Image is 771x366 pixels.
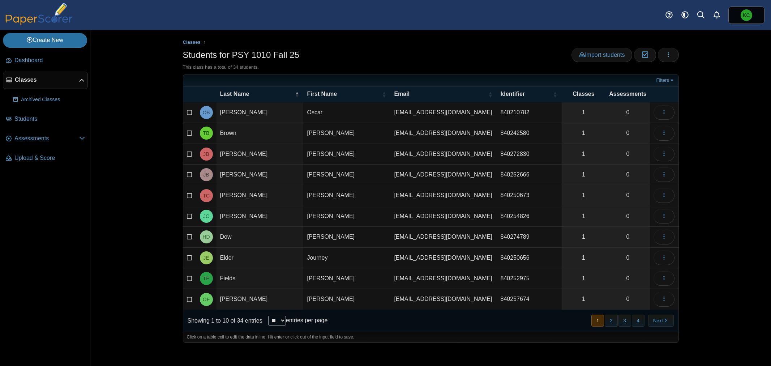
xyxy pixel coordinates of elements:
[203,214,209,219] span: Jahari Clemons
[632,315,644,327] button: 4
[488,86,492,102] span: Email : Activate to sort
[303,206,390,227] td: [PERSON_NAME]
[3,20,75,26] a: PaperScorer
[605,144,650,164] a: 0
[497,144,561,165] td: 840272830
[183,332,678,342] div: Click on a table cell to edit the data inline. Hit enter or click out of the input field to save.
[497,123,561,144] td: 840242580
[605,165,650,185] a: 0
[203,255,209,260] span: Journey Elder
[217,165,304,185] td: [PERSON_NAME]
[390,102,497,123] td: [EMAIL_ADDRESS][DOMAIN_NAME]
[605,227,650,247] a: 0
[217,248,304,268] td: Elder
[728,7,764,24] a: Kelly Charlton
[500,91,525,97] span: Identifier
[303,289,390,310] td: [PERSON_NAME]
[217,144,304,165] td: [PERSON_NAME]
[286,317,328,323] label: entries per page
[390,185,497,206] td: [EMAIL_ADDRESS][DOMAIN_NAME]
[183,310,262,332] div: Showing 1 to 10 of 34 entries
[203,131,210,136] span: Tavarus Brown
[220,91,249,97] span: Last Name
[605,102,650,123] a: 0
[203,276,209,281] span: Tyson Fields
[390,227,497,247] td: [EMAIL_ADDRESS][DOMAIN_NAME]
[655,77,677,84] a: Filters
[181,38,202,47] a: Classes
[394,91,410,97] span: Email
[571,48,632,62] a: Import students
[217,123,304,144] td: Brown
[497,185,561,206] td: 840250673
[10,91,88,108] a: Archived Classes
[553,86,557,102] span: Identifier : Activate to sort
[303,102,390,123] td: Oscar
[390,289,497,310] td: [EMAIL_ADDRESS][DOMAIN_NAME]
[217,206,304,227] td: [PERSON_NAME]
[390,206,497,227] td: [EMAIL_ADDRESS][DOMAIN_NAME]
[573,91,595,97] span: Classes
[3,3,75,25] img: PaperScorer
[183,64,679,71] div: This class has a total of 34 students.
[648,315,674,327] button: Next
[217,268,304,289] td: Fields
[217,102,304,123] td: [PERSON_NAME]
[14,154,85,162] span: Upload & Score
[3,150,88,167] a: Upload & Score
[579,52,625,58] span: Import students
[307,91,337,97] span: First Name
[15,76,79,84] span: Classes
[741,9,752,21] span: Kelly Charlton
[3,33,87,47] a: Create New
[591,315,674,327] nav: pagination
[591,315,604,327] button: 1
[497,248,561,268] td: 840250656
[3,130,88,148] a: Assessments
[203,152,209,157] span: Jacob Buerk
[497,165,561,185] td: 840252666
[562,206,606,226] a: 1
[497,227,561,247] td: 840274789
[390,248,497,268] td: [EMAIL_ADDRESS][DOMAIN_NAME]
[3,111,88,128] a: Students
[562,185,606,205] a: 1
[203,297,210,302] span: Omari Figueroa
[562,248,606,268] a: 1
[605,123,650,143] a: 0
[562,123,606,143] a: 1
[605,248,650,268] a: 0
[14,56,85,64] span: Dashboard
[605,185,650,205] a: 0
[497,102,561,123] td: 840210782
[562,165,606,185] a: 1
[217,185,304,206] td: [PERSON_NAME]
[303,123,390,144] td: [PERSON_NAME]
[14,115,85,123] span: Students
[562,102,606,123] a: 1
[497,206,561,227] td: 840254826
[203,172,209,177] span: Jillian Bullard
[295,86,299,102] span: Last Name : Activate to invert sorting
[303,248,390,268] td: Journey
[303,268,390,289] td: [PERSON_NAME]
[709,7,725,23] a: Alerts
[202,234,210,239] span: Hannah Dow
[605,206,650,226] a: 0
[390,165,497,185] td: [EMAIL_ADDRESS][DOMAIN_NAME]
[562,289,606,309] a: 1
[303,165,390,185] td: [PERSON_NAME]
[618,315,631,327] button: 3
[14,135,79,142] span: Assessments
[609,91,646,97] span: Assessments
[497,268,561,289] td: 840252975
[562,144,606,164] a: 1
[390,268,497,289] td: [EMAIL_ADDRESS][DOMAIN_NAME]
[605,315,617,327] button: 2
[3,52,88,69] a: Dashboard
[183,39,201,45] span: Classes
[3,72,88,89] a: Classes
[743,13,750,18] span: Kelly Charlton
[562,227,606,247] a: 1
[390,144,497,165] td: [EMAIL_ADDRESS][DOMAIN_NAME]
